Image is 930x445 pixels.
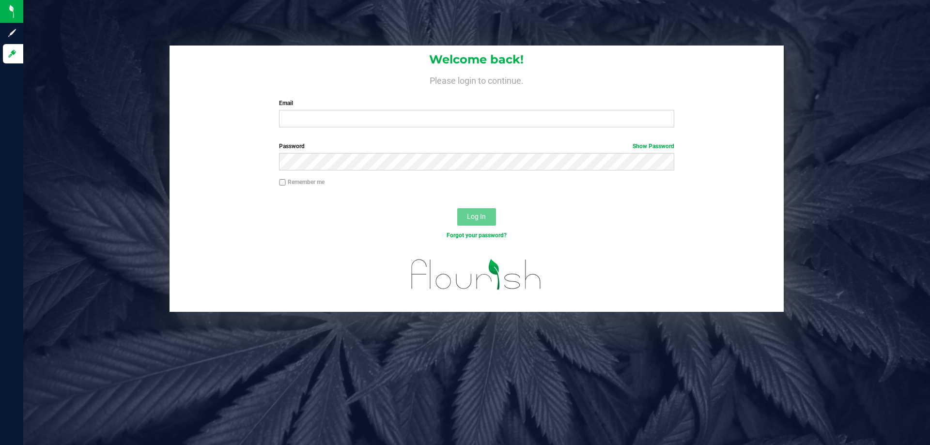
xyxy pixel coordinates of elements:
[170,74,784,85] h4: Please login to continue.
[279,178,325,186] label: Remember me
[7,28,17,38] inline-svg: Sign up
[467,213,486,220] span: Log In
[170,53,784,66] h1: Welcome back!
[633,143,674,150] a: Show Password
[400,250,553,299] img: flourish_logo.svg
[447,232,507,239] a: Forgot your password?
[7,49,17,59] inline-svg: Log in
[279,99,674,107] label: Email
[279,179,286,186] input: Remember me
[457,208,496,226] button: Log In
[279,143,305,150] span: Password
